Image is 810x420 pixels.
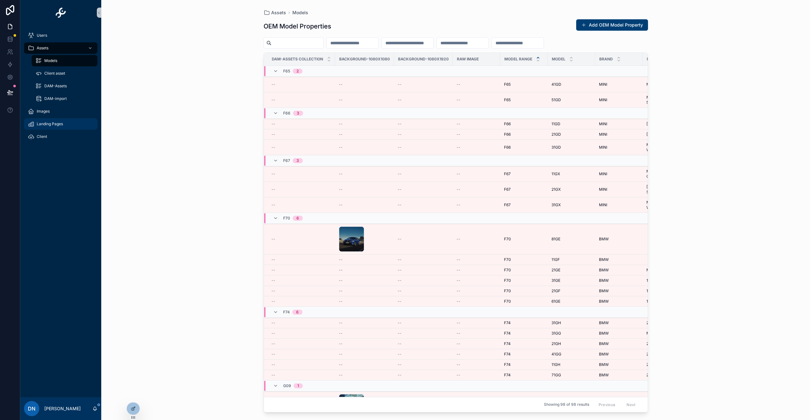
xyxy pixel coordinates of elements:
[271,341,331,346] a: --
[339,121,343,127] span: --
[599,97,639,102] a: MINI
[551,187,561,192] span: 21GX
[339,187,343,192] span: --
[283,69,290,74] span: F65
[339,299,390,304] a: --
[504,299,511,304] span: F70
[339,278,390,283] a: --
[504,278,544,283] a: F70
[551,341,591,346] a: 21GH
[646,95,691,105] a: MINI [PERSON_NAME] S 5-[PERSON_NAME]
[37,46,48,51] span: Assets
[504,331,544,336] a: F74
[457,171,496,176] a: --
[457,132,460,137] span: --
[32,68,97,79] a: Client asset
[271,145,275,150] span: --
[398,202,449,207] a: --
[504,202,511,207] span: F67
[551,97,561,102] span: 51GD
[457,320,496,325] a: --
[576,19,648,31] a: Add OEM Model Property
[646,299,665,304] span: 123 xDrive
[551,121,591,127] a: 11GD
[339,121,390,127] a: --
[398,97,402,102] span: --
[457,171,460,176] span: --
[599,187,639,192] a: MINI
[56,8,66,18] img: App logo
[504,171,544,176] a: F67
[339,82,343,87] span: --
[24,131,97,142] a: Client
[37,134,47,139] span: Client
[457,341,460,346] span: --
[271,257,275,262] span: --
[292,9,308,16] a: Models
[271,82,331,87] a: --
[24,42,97,54] a: Assets
[398,299,449,304] a: --
[551,268,591,273] a: 21GE
[283,216,290,221] span: F70
[646,82,690,87] span: MINI [PERSON_NAME] C
[339,82,390,87] a: --
[457,202,460,207] span: --
[32,93,97,104] a: DAM-import
[646,278,652,283] span: 116
[551,97,591,102] a: 51GD
[457,237,496,242] a: --
[504,171,511,176] span: F67
[44,58,57,63] span: Models
[24,106,97,117] a: Images
[271,299,331,304] a: --
[551,171,591,176] a: 11GX
[646,132,691,137] a: [PERSON_NAME]
[339,288,390,293] a: --
[551,257,591,262] a: 11GF
[504,268,511,273] span: F70
[457,82,496,87] a: --
[457,121,460,127] span: --
[339,132,390,137] a: --
[37,33,47,38] span: Users
[271,352,331,357] a: --
[271,97,275,102] span: --
[457,237,460,242] span: --
[457,299,496,304] a: --
[457,299,460,304] span: --
[457,121,496,127] a: --
[339,331,343,336] span: --
[264,9,286,16] a: Assets
[339,331,390,336] a: --
[271,237,275,242] span: --
[551,121,560,127] span: 11GD
[457,341,496,346] a: --
[504,202,544,207] a: F67
[504,257,511,262] span: F70
[457,257,496,262] a: --
[44,71,65,76] span: Client asset
[398,237,449,242] a: --
[271,171,275,176] span: --
[398,82,402,87] span: --
[504,145,544,150] a: F66
[398,278,402,283] span: --
[37,109,50,114] span: Images
[398,299,402,304] span: --
[271,268,331,273] a: --
[457,268,496,273] a: --
[339,299,343,304] span: --
[599,320,639,325] a: BMW
[551,288,591,293] a: 21GF
[271,278,331,283] a: --
[339,320,343,325] span: --
[339,257,343,262] span: --
[646,341,678,346] span: 220d Gran Coupé
[504,341,544,346] a: F74
[551,320,561,325] span: 31GH
[271,9,286,16] span: Assets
